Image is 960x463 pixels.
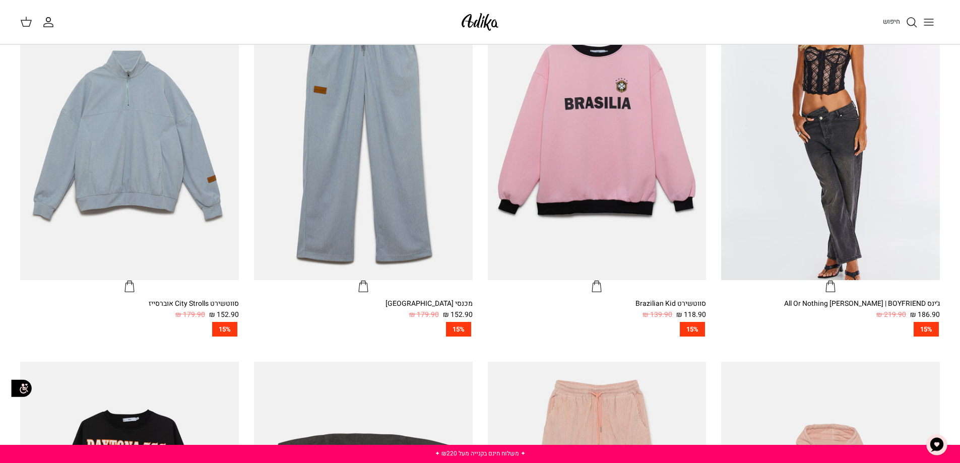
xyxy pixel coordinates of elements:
span: 186.90 ₪ [910,309,940,320]
a: סווטשירט City Strolls אוברסייז 152.90 ₪ 179.90 ₪ [20,298,239,321]
button: Toggle menu [918,11,940,33]
span: 15% [212,322,237,337]
span: 219.90 ₪ [876,309,906,320]
a: סווטשירט Brazilian Kid 118.90 ₪ 139.90 ₪ [488,298,707,321]
span: 15% [680,322,705,337]
div: סווטשירט City Strolls אוברסייז [20,298,239,309]
span: 139.90 ₪ [643,309,672,320]
a: 15% [20,322,239,337]
span: 179.90 ₪ [409,309,439,320]
span: 152.90 ₪ [443,309,473,320]
img: Adika IL [459,10,501,34]
a: מכנסי [GEOGRAPHIC_DATA] 152.90 ₪ 179.90 ₪ [254,298,473,321]
span: חיפוש [883,17,900,26]
span: 179.90 ₪ [175,309,205,320]
div: ג׳ינס All Or Nothing [PERSON_NAME] | BOYFRIEND [721,298,940,309]
span: 152.90 ₪ [209,309,239,320]
a: 15% [488,322,707,337]
div: סווטשירט Brazilian Kid [488,298,707,309]
a: חיפוש [883,16,918,28]
span: 118.90 ₪ [676,309,706,320]
a: ג׳ינס All Or Nothing [PERSON_NAME] | BOYFRIEND 186.90 ₪ 219.90 ₪ [721,298,940,321]
a: 15% [721,322,940,337]
div: מכנסי [GEOGRAPHIC_DATA] [254,298,473,309]
a: החשבון שלי [42,16,58,28]
a: ✦ משלוח חינם בקנייה מעל ₪220 ✦ [435,449,526,458]
img: accessibility_icon02.svg [8,374,35,402]
a: 15% [254,322,473,337]
span: 15% [914,322,939,337]
span: 15% [446,322,471,337]
button: צ'אט [922,430,952,460]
